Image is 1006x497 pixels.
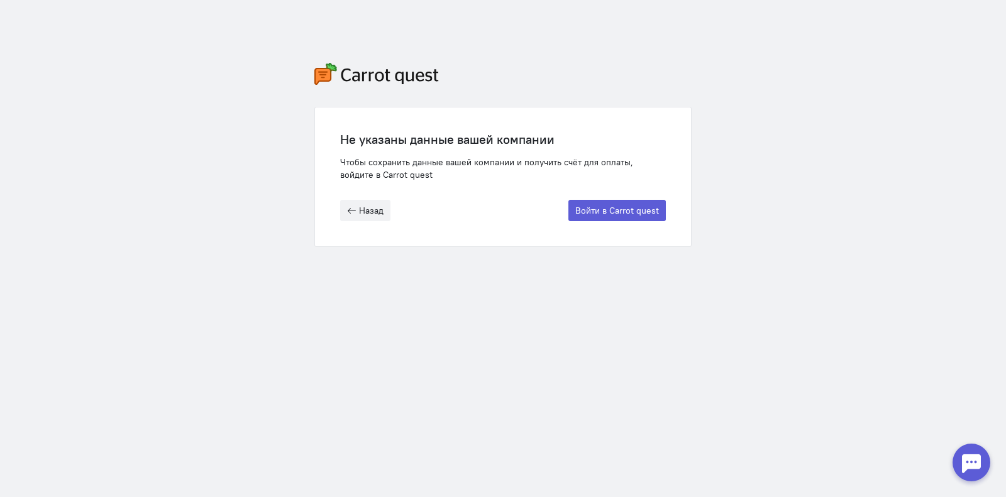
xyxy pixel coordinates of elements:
div: Чтобы сохранить данные вашей компании и получить счёт для оплаты, войдите в Carrot quest [340,156,666,181]
div: Не указаны данные вашей компании [340,133,666,146]
img: carrot-quest-logo.svg [314,63,439,85]
button: Назад [340,200,390,221]
span: Назад [359,205,384,216]
button: Войти в Carrot quest [568,200,666,221]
